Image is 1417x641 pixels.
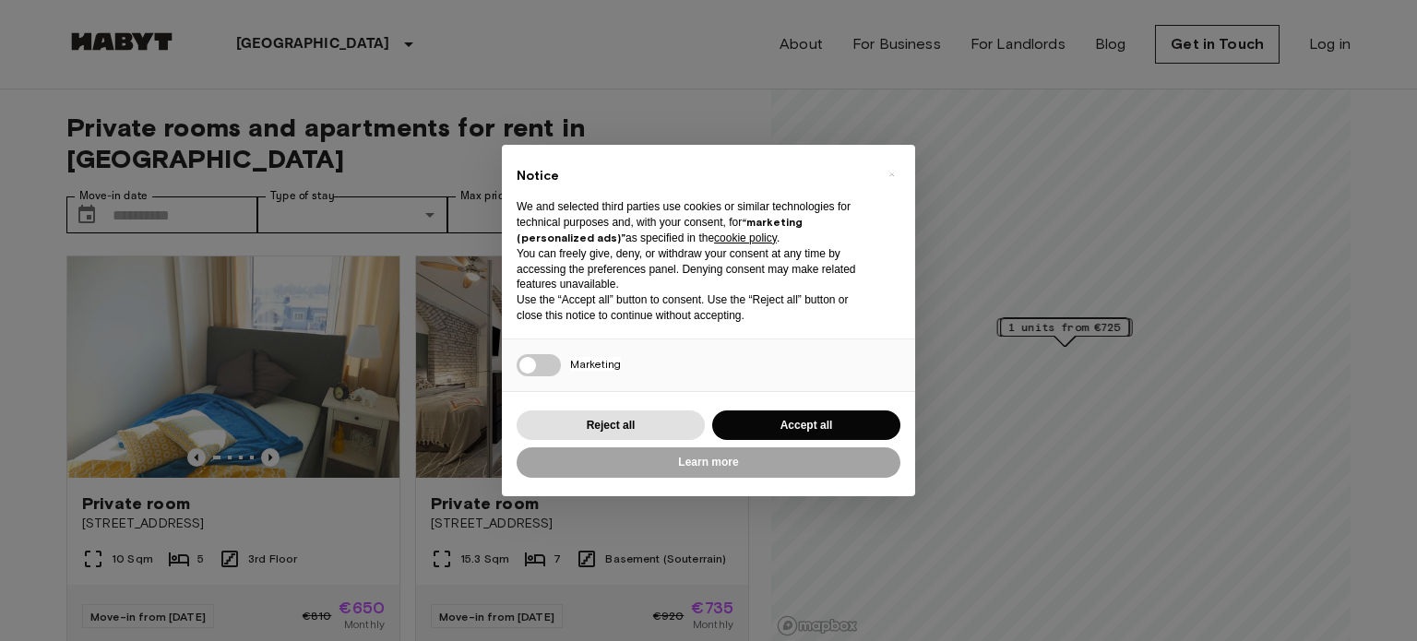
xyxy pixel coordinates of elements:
h2: Notice [517,167,871,185]
p: Use the “Accept all” button to consent. Use the “Reject all” button or close this notice to conti... [517,292,871,324]
span: Marketing [570,357,621,371]
span: × [888,163,895,185]
button: Learn more [517,447,900,478]
p: We and selected third parties use cookies or similar technologies for technical purposes and, wit... [517,199,871,245]
button: Reject all [517,410,705,441]
strong: “marketing (personalized ads)” [517,215,803,244]
button: Close this notice [876,160,906,189]
p: You can freely give, deny, or withdraw your consent at any time by accessing the preferences pane... [517,246,871,292]
button: Accept all [712,410,900,441]
a: cookie policy [714,231,777,244]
